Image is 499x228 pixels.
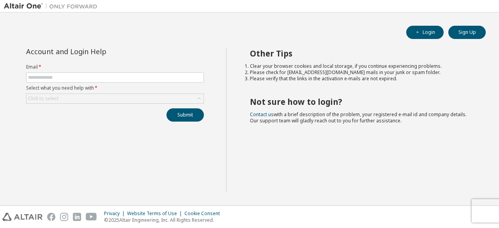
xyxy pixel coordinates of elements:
h2: Other Tips [250,48,472,58]
div: Account and Login Help [26,48,168,55]
button: Login [406,26,444,39]
div: Cookie Consent [184,210,225,217]
div: Website Terms of Use [127,210,184,217]
div: Click to select [28,95,58,102]
button: Submit [166,108,204,122]
a: Contact us [250,111,274,118]
img: Altair One [4,2,101,10]
p: © 2025 Altair Engineering, Inc. All Rights Reserved. [104,217,225,223]
div: Click to select [27,94,203,103]
img: facebook.svg [47,213,55,221]
img: instagram.svg [60,213,68,221]
div: Privacy [104,210,127,217]
label: Select what you need help with [26,85,204,91]
img: altair_logo.svg [2,213,42,221]
label: Email [26,64,204,70]
h2: Not sure how to login? [250,97,472,107]
li: Clear your browser cookies and local storage, if you continue experiencing problems. [250,63,472,69]
li: Please verify that the links in the activation e-mails are not expired. [250,76,472,82]
button: Sign Up [448,26,486,39]
span: with a brief description of the problem, your registered e-mail id and company details. Our suppo... [250,111,467,124]
img: youtube.svg [86,213,97,221]
li: Please check for [EMAIL_ADDRESS][DOMAIN_NAME] mails in your junk or spam folder. [250,69,472,76]
img: linkedin.svg [73,213,81,221]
